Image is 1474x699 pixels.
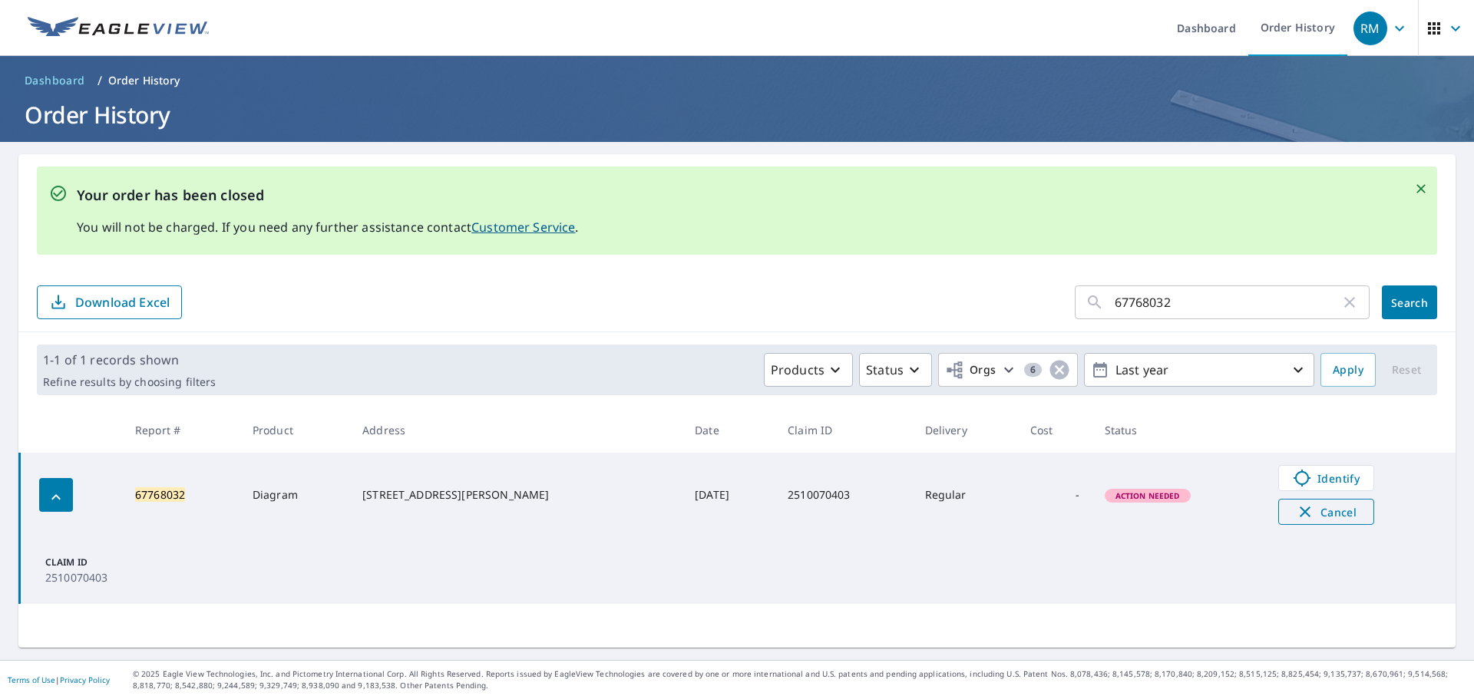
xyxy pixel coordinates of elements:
[18,68,1456,93] nav: breadcrumb
[77,218,579,236] p: You will not be charged. If you need any further assistance contact .
[362,487,670,503] div: [STREET_ADDRESS][PERSON_NAME]
[8,674,55,685] a: Terms of Use
[775,407,913,453] th: Claim ID
[682,407,775,453] th: Date
[1294,503,1358,521] span: Cancel
[133,668,1466,691] p: © 2025 Eagle View Technologies, Inc. and Pictometry International Corp. All Rights Reserved. Repo...
[764,353,853,387] button: Products
[913,453,1018,537] td: Regular
[240,453,350,537] td: Diagram
[945,361,996,380] span: Orgs
[1333,361,1363,380] span: Apply
[60,674,110,685] a: Privacy Policy
[859,353,932,387] button: Status
[1109,357,1289,384] p: Last year
[1018,407,1092,453] th: Cost
[1288,469,1364,487] span: Identify
[775,453,913,537] td: 2510070403
[43,375,216,389] p: Refine results by choosing filters
[866,361,904,379] p: Status
[240,407,350,453] th: Product
[1320,353,1376,387] button: Apply
[108,73,180,88] p: Order History
[350,407,682,453] th: Address
[45,556,131,569] p: Claim ID
[135,487,185,502] mark: 67768032
[1084,353,1314,387] button: Last year
[37,285,182,319] button: Download Excel
[913,407,1018,453] th: Delivery
[938,353,1078,387] button: Orgs6
[97,71,102,90] li: /
[123,407,240,453] th: Report #
[771,361,825,379] p: Products
[1278,499,1374,525] button: Cancel
[1278,465,1374,491] a: Identify
[75,294,170,311] p: Download Excel
[471,219,575,236] a: Customer Service
[1024,364,1042,375] span: 6
[45,569,131,585] p: 2510070403
[1106,490,1189,501] span: Action Needed
[25,73,85,88] span: Dashboard
[43,351,216,369] p: 1-1 of 1 records shown
[682,453,775,537] td: [DATE]
[18,68,91,93] a: Dashboard
[1115,281,1340,324] input: Address, Report #, Claim ID, etc.
[77,185,579,206] p: Your order has been closed
[1018,453,1092,537] td: -
[1092,407,1266,453] th: Status
[28,17,209,40] img: EV Logo
[8,675,110,684] p: |
[18,99,1456,130] h1: Order History
[1382,285,1437,319] button: Search
[1411,179,1431,199] button: Close
[1394,295,1425,310] span: Search
[1353,12,1387,45] div: RM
